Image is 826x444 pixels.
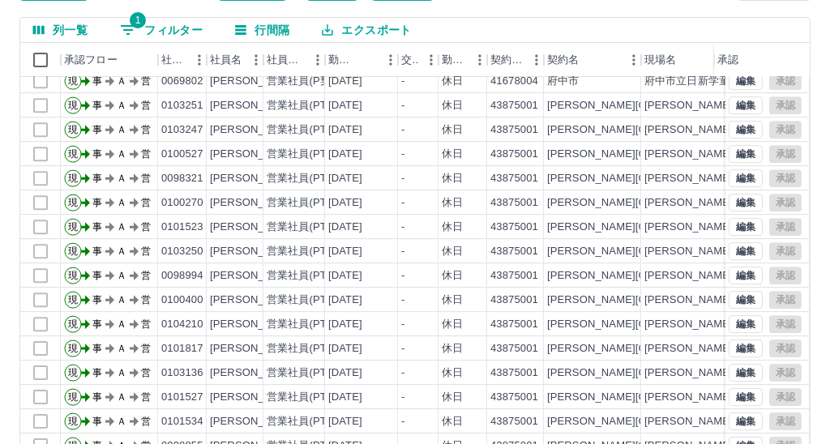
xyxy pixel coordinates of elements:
div: [DATE] [328,414,362,429]
text: 事 [92,294,102,305]
div: [PERSON_NAME][GEOGRAPHIC_DATA] [547,292,747,308]
div: 営業社員(PT契約) [267,292,352,308]
button: 列選択 [20,18,101,42]
div: [PERSON_NAME] [210,171,298,186]
div: 0069802 [161,74,203,89]
div: [PERSON_NAME] [210,220,298,235]
text: 現 [68,197,78,208]
span: 1 [130,12,146,28]
div: [DATE] [328,98,362,113]
button: ソート [356,49,379,71]
text: 現 [68,173,78,184]
text: 営 [141,100,151,111]
div: 営業社員(PT契約) [267,341,352,356]
button: 編集 [729,242,763,260]
text: 事 [92,367,102,378]
text: 現 [68,100,78,111]
text: Ａ [117,221,126,233]
text: Ａ [117,197,126,208]
div: 契約名 [547,43,579,77]
div: 休日 [442,414,463,429]
div: 43875001 [490,147,538,162]
text: 営 [141,367,151,378]
div: [PERSON_NAME][GEOGRAPHIC_DATA] [547,414,747,429]
div: 府中市 [547,74,579,89]
button: 編集 [729,169,763,187]
div: 43875001 [490,390,538,405]
text: Ａ [117,173,126,184]
div: 休日 [442,98,463,113]
button: 編集 [729,72,763,90]
button: 編集 [729,315,763,333]
button: メニュー [379,48,403,72]
div: 0100400 [161,292,203,308]
text: 事 [92,391,102,403]
text: 事 [92,173,102,184]
div: 契約コード [490,43,524,77]
div: 営業社員(PT契約) [267,220,352,235]
div: [DATE] [328,171,362,186]
div: [PERSON_NAME][GEOGRAPHIC_DATA] [547,171,747,186]
div: - [401,171,404,186]
button: メニュー [524,48,549,72]
text: 現 [68,75,78,87]
div: [PERSON_NAME] [210,341,298,356]
text: 現 [68,245,78,257]
text: Ａ [117,391,126,403]
text: 営 [141,391,151,403]
div: 43875001 [490,292,538,308]
div: 休日 [442,317,463,332]
div: [DATE] [328,341,362,356]
button: 編集 [729,267,763,284]
text: 現 [68,367,78,378]
button: メニュー [468,48,492,72]
text: 営 [141,124,151,135]
div: - [401,244,404,259]
text: Ａ [117,367,126,378]
div: 休日 [442,74,463,89]
text: Ａ [117,245,126,257]
div: 43875001 [490,317,538,332]
div: - [401,74,404,89]
div: [DATE] [328,147,362,162]
div: 営業社員(PT契約) [267,147,352,162]
div: - [401,268,404,284]
text: 事 [92,148,102,160]
text: 営 [141,318,151,330]
div: 営業社員(PT契約) [267,171,352,186]
div: [DATE] [328,292,362,308]
text: 事 [92,416,102,427]
button: 編集 [729,388,763,406]
div: 0103251 [161,98,203,113]
text: 現 [68,221,78,233]
div: [PERSON_NAME][GEOGRAPHIC_DATA] [547,390,747,405]
div: [PERSON_NAME][GEOGRAPHIC_DATA] [547,147,747,162]
text: Ａ [117,343,126,354]
div: [PERSON_NAME] [210,98,298,113]
div: 43875001 [490,171,538,186]
text: Ａ [117,416,126,427]
div: - [401,122,404,138]
div: 0103247 [161,122,203,138]
div: 社員区分 [267,43,306,77]
div: 営業社員(PT契約) [267,244,352,259]
button: 編集 [729,412,763,430]
div: 休日 [442,365,463,381]
button: メニュー [244,48,268,72]
text: Ａ [117,294,126,305]
div: [DATE] [328,74,362,89]
div: [PERSON_NAME][GEOGRAPHIC_DATA] [547,244,747,259]
div: 休日 [442,244,463,259]
text: 事 [92,100,102,111]
button: 編集 [729,121,763,139]
div: 43875001 [490,195,538,211]
button: 編集 [729,364,763,382]
div: 休日 [442,292,463,308]
div: 営業社員(PT契約) [267,414,352,429]
div: 営業社員(PT契約) [267,365,352,381]
div: 府中市立日新学童クラブ [644,74,762,89]
text: 営 [141,173,151,184]
div: 43875001 [490,365,538,381]
div: 承認 [714,43,798,77]
div: [PERSON_NAME] [210,317,298,332]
